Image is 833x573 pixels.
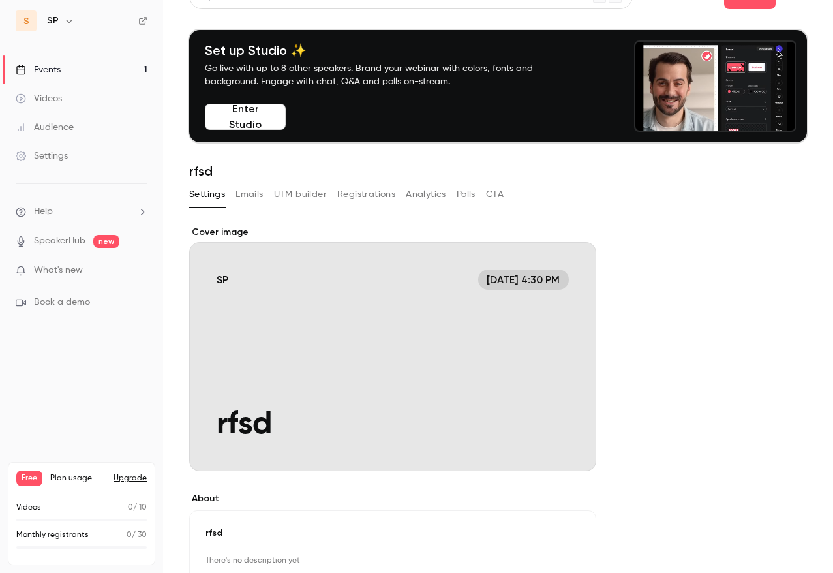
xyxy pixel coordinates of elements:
[189,226,596,471] section: Cover image
[127,529,147,541] p: / 30
[34,264,83,277] span: What's new
[34,296,90,309] span: Book a demo
[337,184,395,205] button: Registrations
[47,14,59,27] h6: SP
[16,121,74,134] div: Audience
[205,104,286,130] button: Enter Studio
[189,226,596,239] label: Cover image
[127,531,132,539] span: 0
[114,473,147,484] button: Upgrade
[205,42,564,58] h4: Set up Studio ✨
[16,471,42,486] span: Free
[189,163,807,179] h1: rfsd
[23,14,29,28] span: S
[205,550,580,571] p: There's no description yet
[189,492,596,505] label: About
[16,529,89,541] p: Monthly registrants
[486,184,504,205] button: CTA
[189,184,225,205] button: Settings
[34,205,53,219] span: Help
[16,205,147,219] li: help-dropdown-opener
[16,149,68,163] div: Settings
[16,63,61,76] div: Events
[205,62,564,88] p: Go live with up to 8 other speakers. Brand your webinar with colors, fonts and background. Engage...
[16,92,62,105] div: Videos
[457,184,476,205] button: Polls
[205,527,580,540] p: rfsd
[235,184,263,205] button: Emails
[406,184,446,205] button: Analytics
[128,502,147,514] p: / 10
[16,502,41,514] p: Videos
[93,235,119,248] span: new
[34,234,85,248] a: SpeakerHub
[274,184,327,205] button: UTM builder
[128,504,133,512] span: 0
[50,473,106,484] span: Plan usage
